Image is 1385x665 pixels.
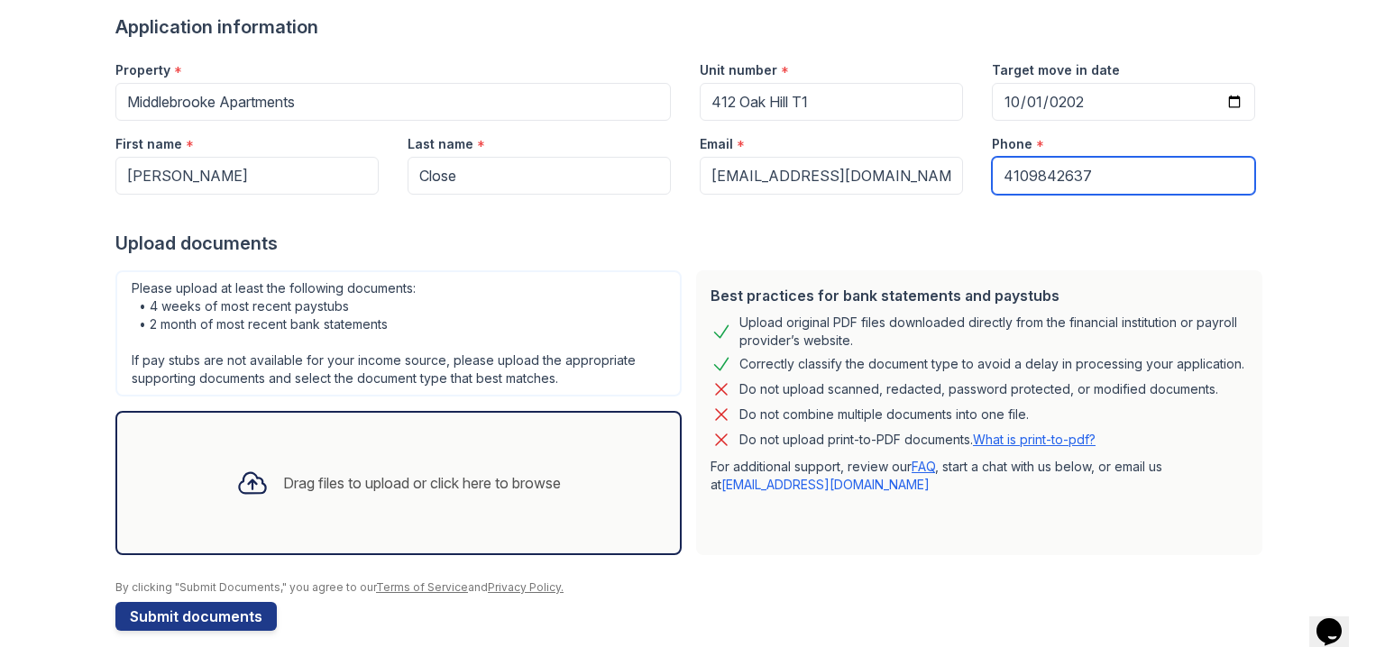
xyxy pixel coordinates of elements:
label: Target move in date [992,61,1120,79]
label: Phone [992,135,1032,153]
div: By clicking "Submit Documents," you agree to our and [115,580,1270,595]
a: [EMAIL_ADDRESS][DOMAIN_NAME] [721,477,930,492]
label: First name [115,135,182,153]
div: Correctly classify the document type to avoid a delay in processing your application. [739,353,1244,375]
iframe: chat widget [1309,593,1367,647]
label: Unit number [700,61,777,79]
button: Submit documents [115,602,277,631]
label: Property [115,61,170,79]
div: Do not combine multiple documents into one file. [739,404,1029,425]
div: Please upload at least the following documents: • 4 weeks of most recent paystubs • 2 month of mo... [115,270,682,396]
div: Upload original PDF files downloaded directly from the financial institution or payroll provider’... [739,314,1248,350]
div: Do not upload scanned, redacted, password protected, or modified documents. [739,378,1218,400]
div: Best practices for bank statements and paystubs [711,285,1248,306]
label: Last name [408,135,473,153]
a: Privacy Policy. [488,580,564,594]
div: Application information [115,14,1270,40]
p: Do not upload print-to-PDF documents. [739,431,1096,449]
div: Upload documents [115,231,1270,256]
label: Email [700,135,733,153]
p: For additional support, review our , start a chat with us below, or email us at [711,458,1248,494]
a: What is print-to-pdf? [973,432,1096,447]
a: Terms of Service [376,580,468,594]
div: Drag files to upload or click here to browse [283,472,561,494]
a: FAQ [912,459,935,474]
